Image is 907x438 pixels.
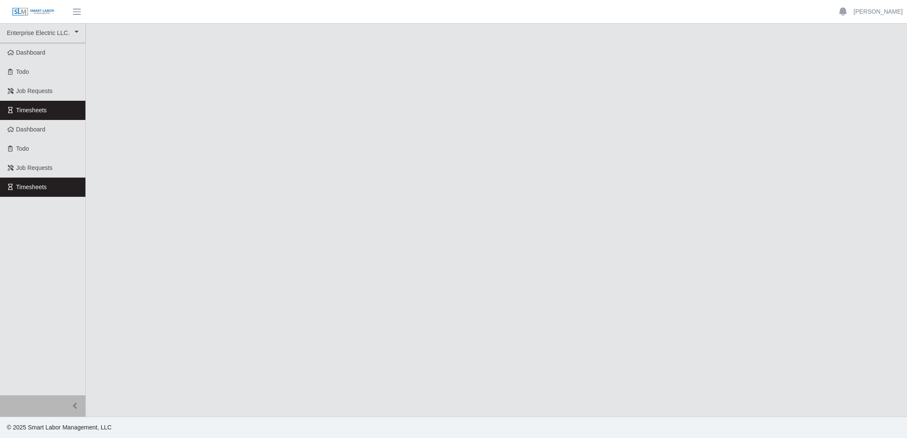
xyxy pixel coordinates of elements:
span: Timesheets [16,184,47,190]
span: Todo [16,68,29,75]
span: Timesheets [16,107,47,114]
span: Dashboard [16,126,46,133]
span: © 2025 Smart Labor Management, LLC [7,424,111,431]
img: SLM Logo [12,7,55,17]
span: Dashboard [16,49,46,56]
span: Job Requests [16,164,53,171]
a: [PERSON_NAME] [854,7,903,16]
span: Todo [16,145,29,152]
span: Job Requests [16,88,53,94]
